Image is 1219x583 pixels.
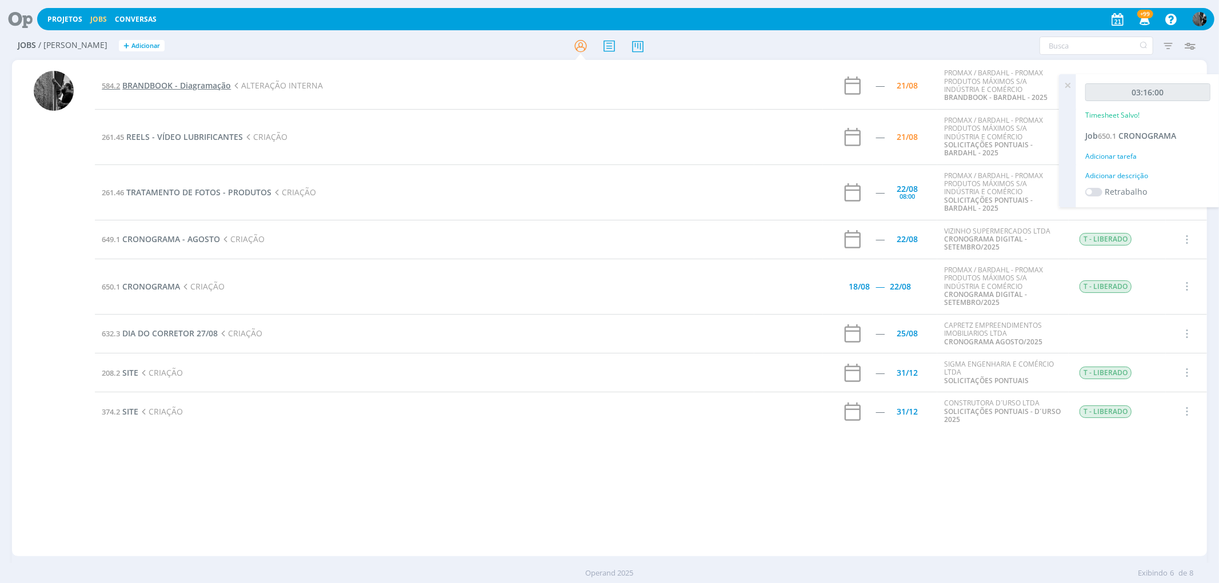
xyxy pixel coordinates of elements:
[1085,110,1140,120] p: Timesheet Salvo!
[44,15,86,24] button: Projetos
[876,133,885,141] div: -----
[1138,568,1168,579] span: Exibindo
[876,369,885,377] div: -----
[876,188,885,196] div: -----
[122,234,220,244] span: CRONOGRAMA - AGOSTO
[1098,131,1116,141] span: 650.1
[944,234,1027,252] a: CRONOGRAMA DIGITAL - SETEMBRO/2025
[944,407,1061,424] a: SOLICITAÇÕES PONTUAIS - D´URSO 2025
[1040,37,1153,55] input: Busca
[944,69,1062,102] div: PROMAX / BARDAHL - PROMAX PRODUTOS MÁXIMOS S/A INDÚSTRIA E COMÉRCIO
[102,132,124,142] span: 261.45
[944,140,1033,158] a: SOLICITAÇÕES PONTUAIS - BARDAHL - 2025
[876,408,885,416] div: -----
[876,82,885,90] div: -----
[1085,130,1176,141] a: Job650.1CRONOGRAMA
[38,41,107,50] span: / [PERSON_NAME]
[231,80,323,91] span: ALTERAÇÃO INTERNA
[944,195,1033,213] a: SOLICITAÇÕES PONTUAIS - BARDAHL - 2025
[1080,367,1132,379] span: T - LIBERADO
[126,131,243,142] span: REELS - VÍDEO LUBRIFICANTES
[102,234,220,244] a: 649.1CRONOGRAMA - AGOSTO
[876,235,885,243] div: -----
[1132,9,1156,30] button: +99
[102,187,271,198] a: 261.46TRATAMENTO DE FOTOS - PRODUTOS
[138,406,183,417] span: CRIAÇÃO
[102,282,120,292] span: 650.1
[1118,130,1176,141] span: CRONOGRAMA
[102,234,120,244] span: 649.1
[122,80,231,91] span: BRANDBOOK - Diagramação
[944,227,1062,252] div: VIZINHO SUPERMERCADOS LTDA
[944,172,1062,213] div: PROMAX / BARDAHL - PROMAX PRODUTOS MÁXIMOS S/A INDÚSTRIA E COMÉRCIO
[944,360,1062,385] div: SIGMA ENGENHARIA E COMÉRCIO LTDA
[1080,280,1132,293] span: T - LIBERADO
[220,234,265,244] span: CRIAÇÃO
[897,369,918,377] div: 31/12
[102,81,120,91] span: 584.2
[944,266,1062,307] div: PROMAX / BARDAHL - PROMAX PRODUTOS MÁXIMOS S/A INDÚSTRIA E COMÉRCIO
[1189,568,1193,579] span: 8
[102,406,138,417] a: 374.2SITE
[131,42,160,50] span: Adicionar
[944,290,1027,307] a: CRONOGRAMA DIGITAL - SETEMBRO/2025
[123,40,129,52] span: +
[897,329,918,337] div: 25/08
[944,337,1042,347] a: CRONOGRAMA AGOSTO/2025
[1193,12,1207,26] img: P
[849,283,870,291] div: 18/08
[34,71,74,111] img: P
[138,367,183,378] span: CRIAÇÃO
[900,193,915,199] div: 08:00
[271,187,316,198] span: CRIAÇÃO
[102,131,243,142] a: 261.45REELS - VÍDEO LUBRIFICANTES
[102,407,120,417] span: 374.2
[102,187,124,198] span: 261.46
[102,80,231,91] a: 584.2BRANDBOOK - Diagramação
[1170,568,1174,579] span: 6
[944,376,1029,385] a: SOLICITAÇÕES PONTUAIS
[102,367,138,378] a: 208.2SITE
[1080,405,1132,418] span: T - LIBERADO
[102,328,120,339] span: 632.3
[944,399,1062,424] div: CONSTRUTORA D´URSO LTDA
[122,406,138,417] span: SITE
[243,131,287,142] span: CRIAÇÃO
[119,40,165,52] button: +Adicionar
[180,281,225,292] span: CRIAÇÃO
[111,15,160,24] button: Conversas
[897,133,918,141] div: 21/08
[944,321,1062,346] div: CAPRETZ EMPREENDIMENTOS IMOBILIARIOS LTDA
[897,185,918,193] div: 22/08
[897,235,918,243] div: 22/08
[218,328,262,339] span: CRIAÇÃO
[47,14,82,24] a: Projetos
[102,368,120,378] span: 208.2
[122,281,180,292] span: CRONOGRAMA
[87,15,110,24] button: Jobs
[1085,151,1210,162] div: Adicionar tarefa
[876,329,885,337] div: -----
[1192,9,1208,29] button: P
[1080,233,1132,246] span: T - LIBERADO
[897,82,918,90] div: 21/08
[890,283,912,291] div: 22/08
[18,41,36,50] span: Jobs
[122,367,138,378] span: SITE
[126,187,271,198] span: TRATAMENTO DE FOTOS - PRODUTOS
[897,408,918,416] div: 31/12
[1178,568,1187,579] span: de
[102,281,180,292] a: 650.1CRONOGRAMA
[1105,186,1147,198] label: Retrabalho
[1085,171,1210,181] div: Adicionar descrição
[102,328,218,339] a: 632.3DIA DO CORRETOR 27/08
[90,14,107,24] a: Jobs
[122,328,218,339] span: DIA DO CORRETOR 27/08
[944,93,1048,102] a: BRANDBOOK - BARDAHL - 2025
[1137,10,1153,18] span: +99
[876,281,885,292] span: -----
[944,116,1062,158] div: PROMAX / BARDAHL - PROMAX PRODUTOS MÁXIMOS S/A INDÚSTRIA E COMÉRCIO
[115,14,157,24] a: Conversas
